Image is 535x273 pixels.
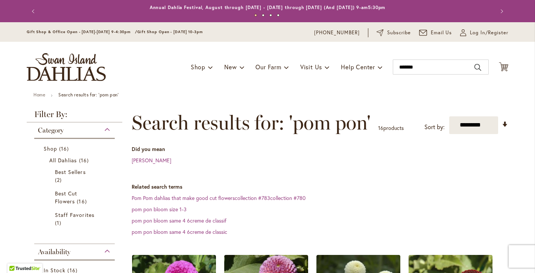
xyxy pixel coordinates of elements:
a: Home [33,92,45,98]
a: All Dahlias [49,156,102,164]
span: Log In/Register [470,29,508,37]
span: 16 [59,145,71,153]
span: Shop [44,145,57,152]
p: products [378,122,404,134]
span: All Dahlias [49,157,77,164]
span: Best Sellers [55,168,86,175]
span: Subscribe [387,29,411,37]
a: [PHONE_NUMBER] [314,29,360,37]
a: Annual Dahlia Festival, August through [DATE] - [DATE] through [DATE] (And [DATE]) 9-am5:30pm [150,5,386,10]
a: Pom Pom dahlias that make good cut flowerscollection #783collection #780 [132,194,305,201]
span: Our Farm [255,63,281,71]
span: 16 [77,197,88,205]
span: 2 [55,176,64,184]
dt: Did you mean [132,145,508,153]
span: Shop [191,63,205,71]
span: Search results for: 'pom pon' [132,111,371,134]
a: Subscribe [377,29,411,37]
button: 1 of 4 [254,14,257,17]
strong: Filter By: [27,110,122,122]
span: New [224,63,237,71]
strong: Search results for: 'pom pon' [58,92,119,98]
a: store logo [27,53,106,81]
span: Help Center [341,63,375,71]
button: 4 of 4 [277,14,280,17]
span: Category [38,126,64,134]
button: 2 of 4 [262,14,264,17]
a: [PERSON_NAME] [132,157,171,164]
a: Shop [44,145,107,153]
span: 16 [79,156,91,164]
dt: Related search terms [132,183,508,191]
span: Gift Shop & Office Open - [DATE]-[DATE] 9-4:30pm / [27,29,137,34]
span: 16 [378,124,383,131]
span: 1 [55,219,63,227]
span: Staff Favorites [55,211,94,218]
a: pom pon bloom same 4 6creme de classic [132,228,227,235]
button: Previous [27,4,42,19]
a: pom pon bloom size 1-3 [132,206,187,213]
span: Best Cut Flowers [55,190,77,205]
button: Next [493,4,508,19]
span: Email Us [431,29,452,37]
span: Gift Shop Open - [DATE] 10-3pm [137,29,203,34]
a: Log In/Register [460,29,508,37]
a: Best Cut Flowers [55,189,96,205]
iframe: Launch Accessibility Center [6,246,27,267]
button: 3 of 4 [269,14,272,17]
a: Staff Favorites [55,211,96,227]
span: Visit Us [300,63,322,71]
a: pom pon bloom same 4 6creme de classif [132,217,226,224]
a: Best Sellers [55,168,96,184]
a: Email Us [419,29,452,37]
span: Availability [38,248,70,256]
label: Sort by: [424,120,445,134]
